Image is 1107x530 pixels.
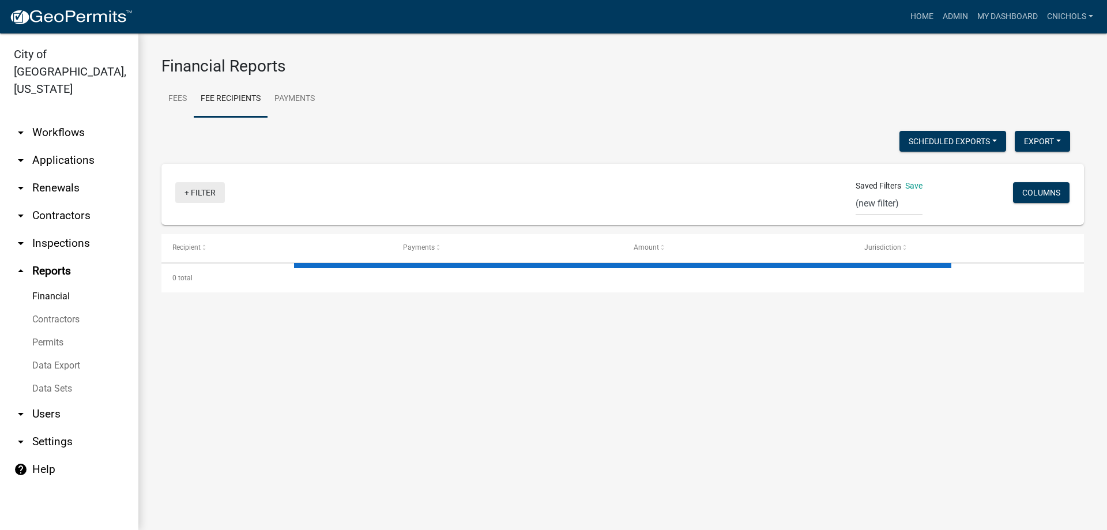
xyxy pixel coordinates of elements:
span: Payments [403,243,435,251]
a: Save [905,181,922,190]
button: Export [1015,131,1070,152]
i: arrow_drop_down [14,153,28,167]
a: Admin [938,6,973,28]
i: arrow_drop_down [14,181,28,195]
datatable-header-cell: Recipient [161,234,392,262]
span: Saved Filters [856,180,901,192]
button: Columns [1013,182,1070,203]
i: arrow_drop_down [14,209,28,223]
a: Home [906,6,938,28]
i: arrow_drop_down [14,407,28,421]
i: help [14,463,28,476]
i: arrow_drop_down [14,236,28,250]
i: arrow_drop_down [14,435,28,449]
button: Scheduled Exports [899,131,1006,152]
h3: Financial Reports [161,57,1084,76]
a: cnichols [1042,6,1098,28]
span: Amount [634,243,659,251]
a: + Filter [175,182,225,203]
a: Fees [161,81,194,118]
i: arrow_drop_down [14,126,28,140]
datatable-header-cell: Jurisdiction [853,234,1084,262]
a: My Dashboard [973,6,1042,28]
span: Recipient [172,243,201,251]
a: Payments [268,81,322,118]
i: arrow_drop_up [14,264,28,278]
div: 0 total [161,264,1084,292]
span: Jurisdiction [864,243,901,251]
datatable-header-cell: Payments [392,234,623,262]
datatable-header-cell: Amount [623,234,853,262]
a: Fee Recipients [194,81,268,118]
